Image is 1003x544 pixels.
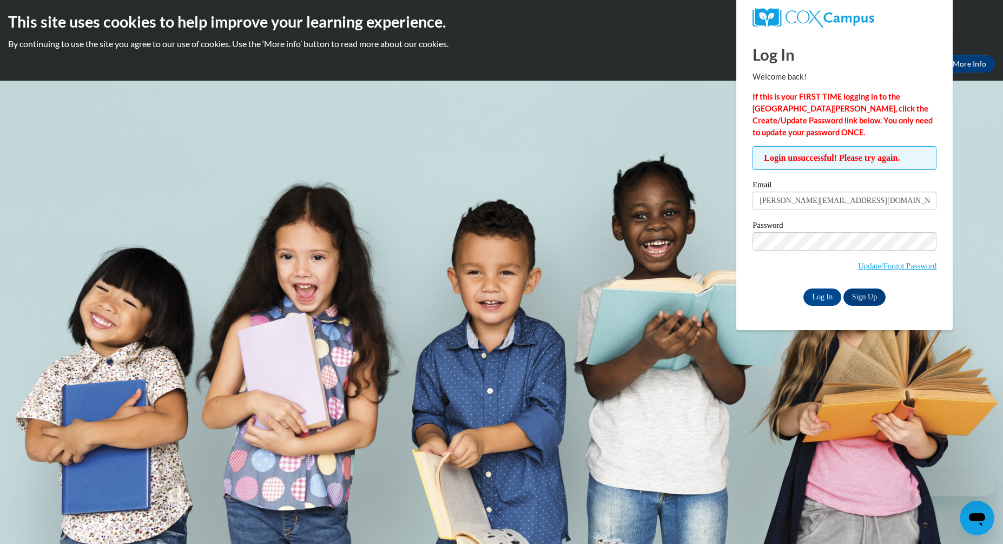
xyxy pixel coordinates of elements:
p: Welcome back! [753,71,936,83]
span: Login unsuccessful! Please try again. [753,146,936,170]
h2: This site uses cookies to help improve your learning experience. [8,11,995,32]
h1: Log In [753,43,936,65]
label: Password [753,221,936,232]
a: More Info [944,55,995,73]
a: Update/Forgot Password [858,261,936,270]
a: Sign Up [843,289,886,306]
strong: If this is your FIRST TIME logging in to the [GEOGRAPHIC_DATA][PERSON_NAME], click the Create/Upd... [753,92,933,137]
input: Log In [803,289,841,306]
p: By continuing to use the site you agree to our use of cookies. Use the ‘More info’ button to read... [8,38,995,50]
img: COX Campus [753,8,874,28]
a: COX Campus [753,8,936,28]
label: Email [753,181,936,192]
iframe: Button to launch messaging window [960,501,994,535]
iframe: Message from company [907,473,994,496]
